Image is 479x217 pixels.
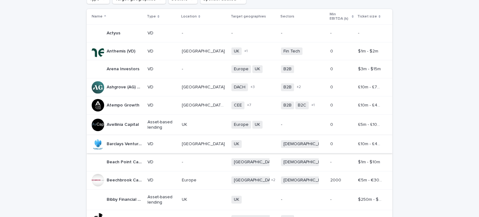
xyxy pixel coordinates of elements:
p: VD [148,31,177,36]
span: Europe [231,65,251,73]
tr: Beach Point CapitalBeach Point Capital VD-- [GEOGRAPHIC_DATA][DEMOGRAPHIC_DATA]-- $1m - $10m$1m -... [87,153,392,171]
p: [GEOGRAPHIC_DATA] [182,140,226,147]
span: B2B [281,101,294,109]
p: 2000 [330,176,342,183]
p: $250m - $30m [358,196,384,202]
span: B2B [281,65,294,73]
span: [GEOGRAPHIC_DATA] [231,158,279,166]
p: Type [147,13,156,20]
tr: Anthemis (VD)Anthemis (VD) VD[GEOGRAPHIC_DATA][GEOGRAPHIC_DATA] UK+1Fin Tech00 $1m - $2m$1m - $2m [87,42,392,60]
span: + 7 [247,103,251,107]
p: VD [148,67,177,72]
p: [GEOGRAPHIC_DATA], [GEOGRAPHIC_DATA] [182,101,228,108]
span: Fin Tech [281,47,302,55]
p: VD [148,178,177,183]
p: $3m - $15m [358,65,382,72]
p: Barclays Venture Debt [107,140,144,147]
p: Sectors [280,13,294,20]
p: Min EBITDA (k) [330,11,350,22]
span: + 2 [297,85,301,89]
p: Location [181,13,197,20]
span: + 2 [271,178,275,182]
tr: Bibby Financial ServicesBibby Financial Services Asset-based lendingUKUK UK--- $250m - $30m$250m ... [87,189,392,210]
p: $1m - $2m [358,47,380,54]
p: $1m - $10m [358,158,381,165]
p: VD [148,103,177,108]
p: Anthemis (VD) [107,47,137,54]
p: Actyus [107,29,122,36]
span: [GEOGRAPHIC_DATA] [231,176,279,184]
span: UK [231,47,242,55]
p: - [182,65,184,72]
tr: Atempo GrowthAtempo Growth VD[GEOGRAPHIC_DATA], [GEOGRAPHIC_DATA][GEOGRAPHIC_DATA], [GEOGRAPHIC_D... [87,96,392,114]
p: VD [148,160,177,165]
p: £5m - £100m [358,121,384,127]
p: UK [182,196,188,202]
span: [DEMOGRAPHIC_DATA] [281,158,332,166]
p: - [330,29,333,36]
p: Europe [182,176,198,183]
p: 0 [330,121,334,127]
span: + 3 [250,85,255,89]
p: Bibby Financial Services [107,196,144,202]
span: UK [252,121,263,129]
p: - [330,196,333,202]
p: Beach Point Capital [107,158,144,165]
span: DACH [231,83,248,91]
span: UK [231,196,242,204]
p: UK [182,121,188,127]
p: Asset-based lending [148,195,177,205]
tr: Avellinia CapitalAvellinia Capital Asset-based lendingUKUK EuropeUK-00 £5m - £100m£5m - £100m [87,114,392,135]
p: VD [148,85,177,90]
p: £10m - £70m [358,83,384,90]
p: £10m - £40m [358,101,384,108]
p: Atempo Growth [107,101,141,108]
p: [GEOGRAPHIC_DATA] [182,83,226,90]
span: B2C [295,101,309,109]
p: Avellinia Capital [107,121,140,127]
p: Name [92,13,103,20]
p: 0 [330,140,334,147]
tr: Beechbrook CapitalBeechbrook Capital VDEuropeEurope [GEOGRAPHIC_DATA]+2[DEMOGRAPHIC_DATA]20002000... [87,171,392,189]
p: - [358,29,360,36]
span: B2B [281,83,294,91]
p: Arena Investors [107,65,141,72]
p: [GEOGRAPHIC_DATA] [182,47,226,54]
p: 0 [330,65,334,72]
span: CEE [231,101,244,109]
p: 0 [330,101,334,108]
p: Beechbrook Capital [107,176,144,183]
p: - [281,197,326,202]
p: - [231,31,276,36]
span: + 1 [311,103,315,107]
span: [DEMOGRAPHIC_DATA] [281,140,332,148]
p: €5m - €30m [358,176,384,183]
p: £10m - £40m [358,140,384,147]
p: Ashgrove (AG) Capital [107,83,144,90]
p: - [182,158,184,165]
span: UK [252,65,263,73]
p: - [182,29,184,36]
span: + 1 [244,49,248,53]
p: Asset-based lending [148,120,177,130]
tr: Arena InvestorsArena Investors VD-- EuropeUKB2B00 $3m - $15m$3m - $15m [87,60,392,78]
tr: Ashgrove (AG) CapitalAshgrove (AG) Capital VD[GEOGRAPHIC_DATA][GEOGRAPHIC_DATA] DACH+3B2B+200 £10... [87,78,392,96]
tr: Barclays Venture DebtBarclays Venture Debt VD[GEOGRAPHIC_DATA][GEOGRAPHIC_DATA] UK[DEMOGRAPHIC_DA... [87,135,392,153]
span: [DEMOGRAPHIC_DATA] [281,176,332,184]
span: Europe [231,121,251,129]
p: - [330,158,333,165]
p: Target geographies [231,13,266,20]
p: 0 [330,83,334,90]
p: VD [148,141,177,147]
p: 0 [330,47,334,54]
p: - [281,31,326,36]
p: VD [148,49,177,54]
p: - [281,122,326,127]
tr: ActyusActyus VD-- ---- -- [87,24,392,42]
p: Ticket size [357,13,377,20]
span: UK [231,140,242,148]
